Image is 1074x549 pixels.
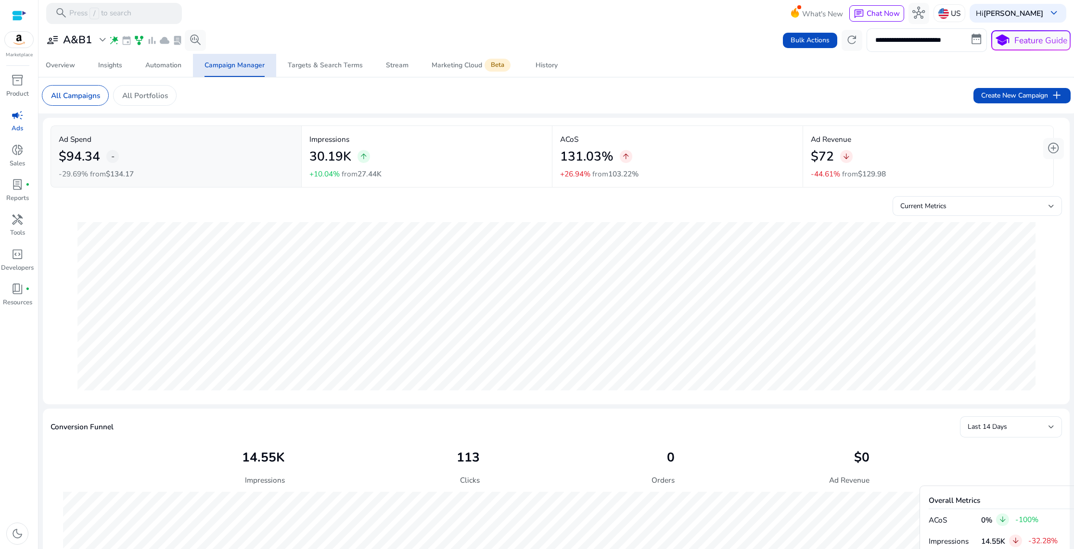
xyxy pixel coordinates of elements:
[63,34,92,46] h3: A&B1
[1050,89,1063,101] span: add
[11,527,24,540] span: dark_mode
[811,134,1046,145] p: Ad Revenue
[457,450,480,465] h2: 113
[622,152,630,161] span: arrow_upward
[938,8,949,19] img: us.svg
[900,201,946,211] span: Current Metrics
[59,149,100,164] h2: $94.34
[51,423,114,431] h5: Conversion Funnel
[981,536,1005,547] p: 14.55K
[26,183,30,187] span: fiber_manual_record
[6,194,29,203] p: Reports
[55,7,67,19] span: search
[845,34,858,46] span: refresh
[460,474,480,486] p: Clicks
[984,8,1043,18] b: [PERSON_NAME]
[59,134,294,145] p: Ad Spend
[122,90,168,101] p: All Portfolios
[6,51,33,59] p: Marketplace
[10,159,25,169] p: Sales
[111,150,115,162] span: -
[109,35,119,46] span: wand_stars
[342,168,382,179] p: from
[849,5,904,22] button: chatChat Now
[908,3,930,24] button: hub
[485,59,511,72] span: Beta
[432,61,512,70] div: Marketing Cloud
[536,62,558,69] div: History
[5,32,34,48] img: amazon.svg
[11,283,24,295] span: book_4
[205,62,265,69] div: Campaign Manager
[991,30,1071,50] button: schoolFeature Guide
[1014,34,1067,47] p: Feature Guide
[159,35,170,46] span: cloud
[12,124,23,134] p: Ads
[1028,537,1058,544] p: -32.28%
[652,474,675,486] p: Orders
[11,213,24,226] span: handyman
[51,90,100,101] p: All Campaigns
[968,422,1007,431] span: Last 14 Days
[309,170,340,177] p: +10.04%
[1,263,34,273] p: Developers
[976,10,1043,17] p: Hi
[929,514,977,525] p: ACoS
[3,298,32,308] p: Resources
[59,170,88,177] p: -29.69%
[11,109,24,122] span: campaign
[6,89,29,99] p: Product
[172,35,183,46] span: lab_profile
[288,62,363,69] div: Targets & Search Terms
[185,30,206,51] button: search_insights
[309,149,351,164] h2: 30.19K
[90,168,134,179] p: from
[1011,537,1020,545] span: arrow_downward
[10,228,25,238] p: Tools
[912,7,925,19] span: hub
[134,35,144,46] span: family_history
[359,152,368,161] span: arrow_upward
[11,74,24,87] span: inventory_2
[69,8,131,19] p: Press to search
[811,170,840,177] p: -44.61%
[11,178,24,191] span: lab_profile
[89,8,99,19] span: /
[929,536,977,547] p: Impressions
[854,9,864,19] span: chat
[842,152,851,161] span: arrow_downward
[242,450,285,465] h2: 14.55K
[608,169,639,179] span: 103.22%
[560,134,795,145] p: ACoS
[189,34,202,46] span: search_insights
[121,35,132,46] span: event
[842,30,863,51] button: refresh
[783,33,837,48] button: Bulk Actions
[951,5,960,22] p: US
[867,8,900,18] span: Chat Now
[1015,516,1038,523] p: -100%
[145,62,181,69] div: Automation
[998,515,1007,524] span: arrow_downward
[11,248,24,261] span: code_blocks
[981,514,992,525] p: 0%
[46,62,75,69] div: Overview
[802,5,843,22] span: What's New
[592,168,639,179] p: from
[11,144,24,156] span: donut_small
[26,287,30,291] span: fiber_manual_record
[842,168,886,179] p: from
[386,62,409,69] div: Stream
[858,169,886,179] span: $129.98
[981,89,1062,101] span: Create New Campaign
[854,450,869,465] h2: $0
[147,35,157,46] span: bar_chart
[245,474,285,486] p: Impressions
[560,149,614,164] h2: 131.03%
[358,169,382,179] span: 27.44K
[973,88,1070,103] button: Create New Campaignadd
[98,62,122,69] div: Insights
[829,474,869,486] p: Ad Revenue
[1047,142,1060,154] span: add_circle
[309,134,544,145] p: Impressions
